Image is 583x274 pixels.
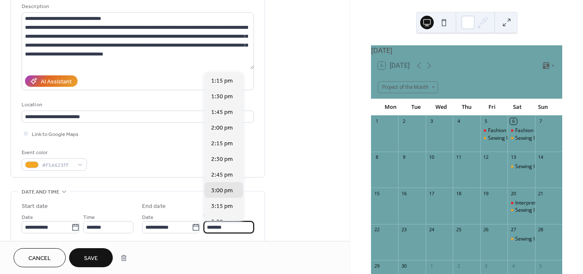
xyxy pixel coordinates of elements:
[515,199,572,207] div: Interpretation of Design
[508,163,535,170] div: Sewing I (Session 2)
[429,99,454,116] div: Wed
[211,202,233,211] span: 3:15 pm
[510,154,516,161] div: 13
[374,118,380,125] div: 1
[401,154,407,161] div: 9
[84,254,98,263] span: Save
[22,148,85,157] div: Event color
[428,227,435,233] div: 24
[22,202,48,211] div: Start date
[14,248,66,267] button: Cancel
[204,213,215,222] span: Time
[510,263,516,269] div: 4
[371,45,562,55] div: [DATE]
[538,190,544,197] div: 21
[515,207,560,214] div: Sewing I (Session I)
[483,118,489,125] div: 5
[508,235,535,243] div: Sewing I (Session 2)
[401,118,407,125] div: 2
[142,213,153,222] span: Date
[530,99,555,116] div: Sun
[483,227,489,233] div: 26
[211,171,233,180] span: 2:45 pm
[455,227,462,233] div: 25
[28,254,51,263] span: Cancel
[428,118,435,125] div: 3
[538,118,544,125] div: 7
[510,118,516,125] div: 6
[488,135,533,142] div: Sewing I (Session I)
[538,154,544,161] div: 14
[455,190,462,197] div: 18
[480,135,508,142] div: Sewing I (Session I)
[508,207,535,214] div: Sewing I (Session I)
[515,135,560,142] div: Sewing I (Session I)
[22,188,59,197] span: Date and time
[41,77,72,86] div: AI Assistant
[69,248,113,267] button: Save
[428,190,435,197] div: 17
[211,124,233,133] span: 2:00 pm
[479,99,505,116] div: Fri
[508,199,535,207] div: Interpretation of Design
[211,139,233,148] span: 2:15 pm
[211,77,233,86] span: 1:15 pm
[488,127,563,134] div: Fashion School Prep (Fall Starts)
[401,190,407,197] div: 16
[211,92,233,101] span: 1:30 pm
[455,263,462,269] div: 2
[455,118,462,125] div: 4
[428,154,435,161] div: 10
[538,227,544,233] div: 28
[480,127,508,134] div: Fashion School Prep (Fall Starts)
[401,263,407,269] div: 30
[428,263,435,269] div: 1
[483,154,489,161] div: 12
[483,263,489,269] div: 3
[455,154,462,161] div: 11
[374,190,380,197] div: 15
[32,130,78,139] span: Link to Google Maps
[378,99,403,116] div: Mon
[515,163,562,170] div: Sewing I (Session 2)
[25,75,78,87] button: AI Assistant
[211,108,233,117] span: 1:45 pm
[515,235,562,243] div: Sewing I (Session 2)
[508,127,535,134] div: Fashion School Prep (Fall Starts)
[22,213,33,222] span: Date
[454,99,480,116] div: Thu
[374,154,380,161] div: 8
[401,227,407,233] div: 23
[483,190,489,197] div: 19
[508,135,535,142] div: Sewing I (Session I)
[83,213,95,222] span: Time
[510,190,516,197] div: 20
[211,186,233,195] span: 3:00 pm
[374,263,380,269] div: 29
[22,100,252,109] div: Location
[538,263,544,269] div: 5
[211,155,233,164] span: 2:30 pm
[42,161,73,170] span: #F5A623FF
[22,2,252,11] div: Description
[510,227,516,233] div: 27
[403,99,429,116] div: Tue
[505,99,530,116] div: Sat
[211,218,233,227] span: 3:30 pm
[374,227,380,233] div: 22
[142,202,166,211] div: End date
